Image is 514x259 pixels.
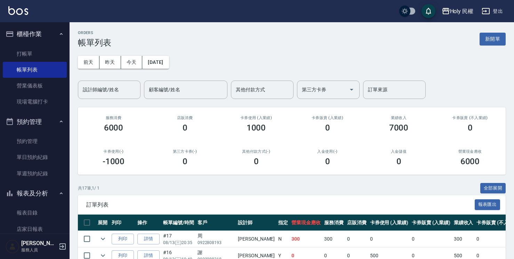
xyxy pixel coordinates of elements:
[450,7,474,16] div: Holy 民權
[460,157,480,166] h3: 6000
[346,84,357,95] button: Open
[443,149,497,154] h2: 營業現金應收
[475,201,500,208] a: 報表匯出
[3,221,67,237] a: 店家日報表
[161,231,196,247] td: #17
[183,123,187,133] h3: 0
[276,231,290,247] td: N
[3,78,67,94] a: 營業儀表板
[96,215,110,231] th: 展開
[198,240,234,246] p: 0922808193
[3,166,67,182] a: 單週預約紀錄
[142,56,169,69] button: [DATE]
[3,149,67,165] a: 單日預約紀錄
[21,240,57,247] h5: [PERSON_NAME]
[290,215,322,231] th: 營業現金應收
[112,234,134,244] button: 列印
[183,157,187,166] h3: 0
[300,116,355,120] h2: 卡券販賣 (入業績)
[247,123,266,133] h3: 1000
[443,116,497,120] h2: 卡券販賣 (不入業績)
[196,215,236,231] th: 客戶
[137,234,160,244] a: 詳情
[3,205,67,221] a: 報表目錄
[198,232,234,240] div: 周
[254,157,259,166] h3: 0
[3,62,67,78] a: 帳單列表
[158,116,212,120] h2: 店販消費
[290,231,322,247] td: 300
[136,215,161,231] th: 操作
[3,184,67,202] button: 報表及分析
[198,249,234,256] div: 謝
[78,31,111,35] h2: ORDERS
[410,215,452,231] th: 卡券販賣 (入業績)
[104,123,123,133] h3: 6000
[276,215,290,231] th: 指定
[479,5,506,18] button: 登出
[78,38,111,48] h3: 帳單列表
[86,116,141,120] h3: 服務消費
[229,116,283,120] h2: 卡券使用 (入業績)
[3,133,67,149] a: 預約管理
[163,240,194,246] p: 08/13 (三) 20:35
[475,199,500,210] button: 報表匯出
[78,56,99,69] button: 前天
[368,231,410,247] td: 0
[86,149,141,154] h2: 卡券使用(-)
[236,231,276,247] td: [PERSON_NAME]
[325,157,330,166] h3: 0
[452,215,475,231] th: 業績收入
[322,215,345,231] th: 服務消費
[8,6,28,15] img: Logo
[99,56,121,69] button: 昨天
[236,215,276,231] th: 設計師
[161,215,196,231] th: 帳單編號/時間
[3,46,67,62] a: 打帳單
[121,56,143,69] button: 今天
[78,185,99,191] p: 共 17 筆, 1 / 1
[6,240,19,253] img: Person
[325,123,330,133] h3: 0
[300,149,355,154] h2: 入金使用(-)
[3,113,67,131] button: 預約管理
[110,215,136,231] th: 列印
[389,123,409,133] h3: 7000
[396,157,401,166] h3: 0
[439,4,476,18] button: Holy 民權
[480,183,506,194] button: 全部展開
[371,116,426,120] h2: 業績收入
[371,149,426,154] h2: 入金儲值
[103,157,125,166] h3: -1000
[480,33,506,45] button: 新開單
[3,25,67,43] button: 櫃檯作業
[421,4,435,18] button: save
[368,215,410,231] th: 卡券使用 (入業績)
[21,247,57,253] p: 服務人員
[86,201,475,208] span: 訂單列表
[98,234,108,244] button: expand row
[3,94,67,110] a: 現場電腦打卡
[322,231,345,247] td: 300
[345,215,368,231] th: 店販消費
[158,149,212,154] h2: 第三方卡券(-)
[480,35,506,42] a: 新開單
[410,231,452,247] td: 0
[452,231,475,247] td: 300
[229,149,283,154] h2: 其他付款方式(-)
[345,231,368,247] td: 0
[468,123,473,133] h3: 0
